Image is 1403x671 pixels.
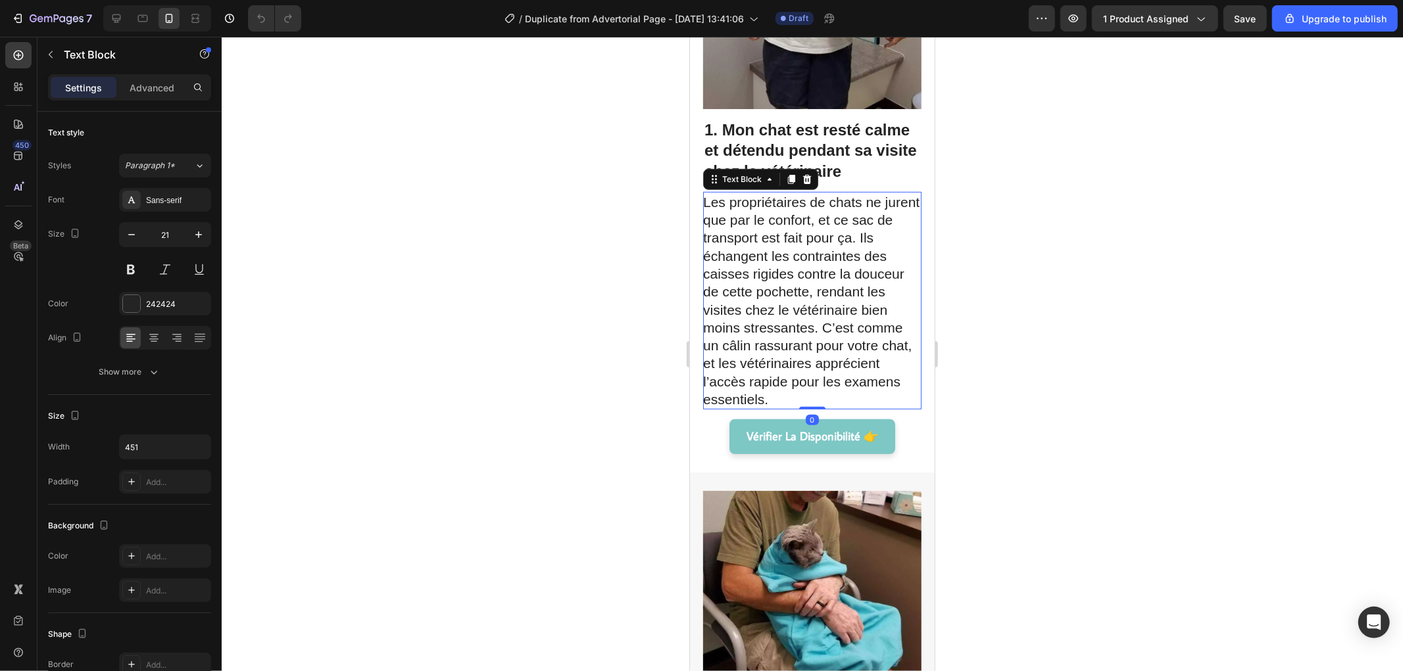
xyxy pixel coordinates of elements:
span: Paragraph 1* [125,160,175,172]
p: Settings [65,81,102,95]
div: Open Intercom Messenger [1358,607,1390,638]
div: Beta [10,241,32,251]
div: Add... [146,585,208,597]
div: Styles [48,160,71,172]
div: Border [48,659,74,670]
div: Size [48,225,83,243]
div: Shape [48,626,90,643]
div: Upgrade to publish [1283,12,1387,26]
div: Width [48,441,70,453]
p: 7 [86,11,92,26]
span: Save [1235,13,1256,24]
div: 450 [12,140,32,150]
div: Image [48,584,71,596]
div: Color [48,298,68,310]
span: Duplicate from Advertorial Page - [DATE] 13:41:06 [525,12,744,26]
button: Show more [48,360,211,384]
div: Add... [146,659,208,671]
span: / [519,12,522,26]
p: Advanced [130,81,174,95]
div: Color [48,550,68,562]
div: Text style [48,127,84,139]
div: 242424 [146,298,208,310]
div: Sans-serif [146,195,208,206]
button: Upgrade to publish [1272,5,1398,32]
button: Save [1223,5,1267,32]
button: 1 product assigned [1092,5,1218,32]
div: Font [48,194,64,206]
span: 1 product assigned [1103,12,1189,26]
div: Padding [48,476,78,488]
div: Add... [146,476,208,488]
input: Auto [120,435,210,459]
div: Add... [146,551,208,563]
div: Size [48,407,83,425]
span: Draft [789,12,808,24]
div: Background [48,517,112,535]
iframe: Design area [690,37,935,671]
div: Undo/Redo [248,5,301,32]
div: Align [48,329,85,347]
p: Text Block [64,47,176,62]
button: 7 [5,5,98,32]
button: Paragraph 1* [119,154,211,177]
div: Show more [99,365,160,379]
